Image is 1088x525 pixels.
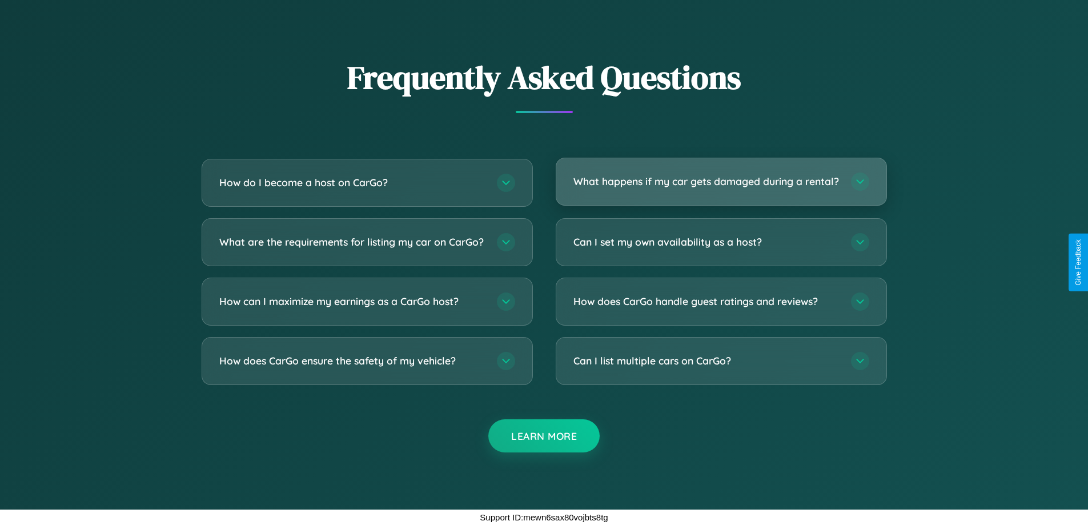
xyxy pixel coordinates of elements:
[573,235,840,249] h3: Can I set my own availability as a host?
[219,294,485,308] h3: How can I maximize my earnings as a CarGo host?
[573,174,840,189] h3: What happens if my car gets damaged during a rental?
[219,175,485,190] h3: How do I become a host on CarGo?
[219,354,485,368] h3: How does CarGo ensure the safety of my vehicle?
[219,235,485,249] h3: What are the requirements for listing my car on CarGo?
[488,419,600,452] button: Learn More
[573,354,840,368] h3: Can I list multiple cars on CarGo?
[480,510,608,525] p: Support ID: mewn6sax80vojbts8tg
[1074,239,1082,286] div: Give Feedback
[202,55,887,99] h2: Frequently Asked Questions
[573,294,840,308] h3: How does CarGo handle guest ratings and reviews?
